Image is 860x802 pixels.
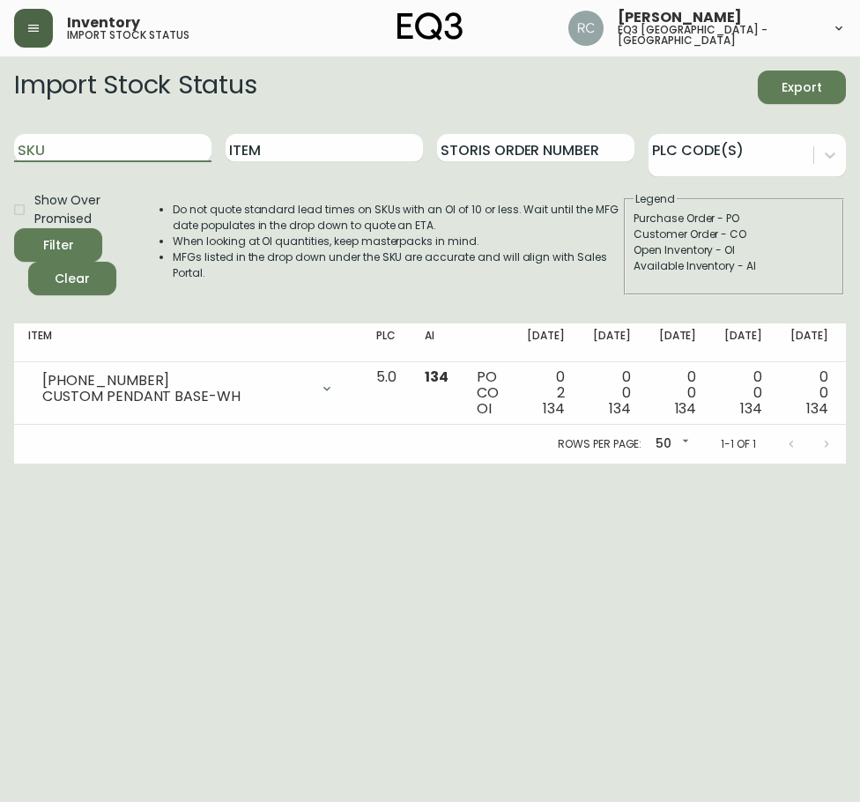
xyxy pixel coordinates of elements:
[527,369,565,417] div: 0 2
[42,389,309,405] div: CUSTOM PENDANT BASE-WH
[28,262,116,295] button: Clear
[710,323,776,362] th: [DATE]
[634,242,834,258] div: Open Inventory - OI
[42,373,309,389] div: [PHONE_NUMBER]
[558,436,641,452] p: Rows per page:
[721,436,756,452] p: 1-1 of 1
[477,369,499,417] div: PO CO
[568,11,604,46] img: 75cc83b809079a11c15b21e94bbc0507
[618,11,742,25] span: [PERSON_NAME]
[477,398,492,419] span: OI
[543,398,565,419] span: 134
[67,30,189,41] h5: import stock status
[724,369,762,417] div: 0 0
[593,369,631,417] div: 0 0
[634,191,677,207] legend: Legend
[758,71,846,104] button: Export
[645,323,711,362] th: [DATE]
[772,77,832,99] span: Export
[34,191,123,228] span: Show Over Promised
[675,398,697,419] span: 134
[67,16,140,30] span: Inventory
[649,430,693,459] div: 50
[42,268,102,290] span: Clear
[776,323,842,362] th: [DATE]
[790,369,828,417] div: 0 0
[14,323,362,362] th: Item
[362,323,411,362] th: PLC
[618,25,818,46] h5: eq3 [GEOGRAPHIC_DATA] - [GEOGRAPHIC_DATA]
[14,228,102,262] button: Filter
[806,398,828,419] span: 134
[28,369,348,408] div: [PHONE_NUMBER]CUSTOM PENDANT BASE-WH
[609,398,631,419] span: 134
[634,258,834,274] div: Available Inventory - AI
[659,369,697,417] div: 0 0
[362,362,411,425] td: 5.0
[513,323,579,362] th: [DATE]
[173,234,622,249] li: When looking at OI quantities, keep masterpacks in mind.
[14,71,256,104] h2: Import Stock Status
[173,249,622,281] li: MFGs listed in the drop down under the SKU are accurate and will align with Sales Portal.
[425,367,449,387] span: 134
[634,226,834,242] div: Customer Order - CO
[579,323,645,362] th: [DATE]
[411,323,463,362] th: AI
[173,202,622,234] li: Do not quote standard lead times on SKUs with an OI of 10 or less. Wait until the MFG date popula...
[397,12,463,41] img: logo
[634,211,834,226] div: Purchase Order - PO
[740,398,762,419] span: 134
